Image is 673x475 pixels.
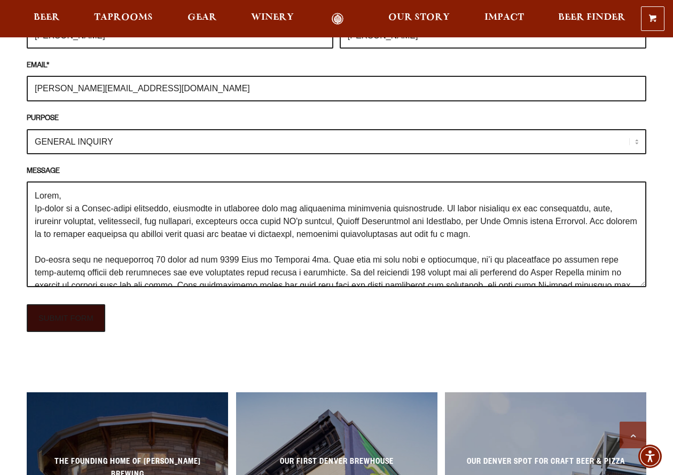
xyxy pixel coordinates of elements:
a: Beer Finder [551,13,632,25]
span: Taprooms [94,13,153,22]
label: EMAIL [27,60,646,72]
span: Our Story [388,13,450,22]
span: Gear [187,13,217,22]
abbr: required [46,62,49,70]
span: Winery [251,13,294,22]
a: Taprooms [87,13,160,25]
label: PURPOSE [27,113,646,125]
input: SUBMIT FORM [27,304,105,332]
a: Our Story [381,13,457,25]
span: Impact [484,13,524,22]
span: Beer Finder [558,13,625,22]
label: MESSAGE [27,166,646,178]
a: Gear [181,13,224,25]
a: Winery [244,13,301,25]
span: Beer [34,13,60,22]
div: Accessibility Menu [638,445,662,468]
a: Scroll to top [620,422,646,448]
a: Beer [27,13,67,25]
a: Odell Home [317,13,357,25]
a: Impact [478,13,531,25]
